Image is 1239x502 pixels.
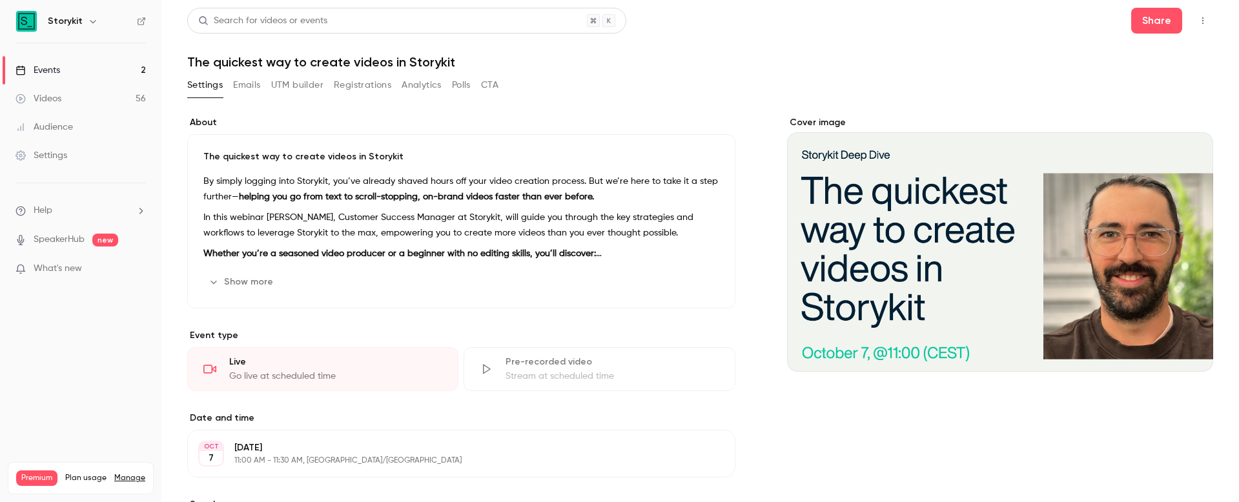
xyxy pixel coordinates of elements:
div: Videos [15,92,61,105]
span: What's new [34,262,82,276]
strong: Whether you’re a seasoned video producer or a beginner with no editing skills, you’ll discover: [203,249,602,258]
button: Emails [233,75,260,95]
label: Date and time [187,412,735,425]
a: SpeakerHub [34,233,85,246]
section: Cover image [787,116,1213,372]
button: Settings [187,75,223,95]
div: Live [229,356,442,368]
span: Plan usage [65,473,107,483]
button: Analytics [402,75,442,95]
a: Manage [114,473,145,483]
div: Settings [15,149,67,162]
div: Go live at scheduled time [229,370,442,383]
div: Stream at scheduled time [506,370,719,383]
p: 11:00 AM - 11:30 AM, [GEOGRAPHIC_DATA]/[GEOGRAPHIC_DATA] [234,456,667,466]
div: Events [15,64,60,77]
iframe: Noticeable Trigger [130,263,146,275]
button: Registrations [334,75,391,95]
div: OCT [200,442,223,451]
p: 7 [209,452,214,465]
p: Event type [187,329,735,342]
img: Storykit [16,11,37,32]
label: Cover image [787,116,1213,129]
button: Share [1131,8,1182,34]
div: Pre-recorded video [506,356,719,368]
span: Premium [16,470,57,486]
div: Audience [15,121,73,134]
p: [DATE] [234,441,667,454]
button: UTM builder [271,75,323,95]
button: Show more [203,272,281,292]
strong: helping you go from text to scroll-stopping, on-brand videos faster than ever before. [239,192,594,201]
span: new [92,234,118,246]
button: Polls [452,75,471,95]
h6: Storykit [48,15,83,28]
div: LiveGo live at scheduled time [187,347,458,391]
div: Pre-recorded videoStream at scheduled time [464,347,735,391]
span: Help [34,204,52,217]
p: In this webinar [PERSON_NAME], Customer Success Manager at Storykit, will guide you through the k... [203,210,719,241]
label: About [187,116,735,129]
button: CTA [481,75,498,95]
p: The quickest way to create videos in Storykit [203,150,719,163]
div: Search for videos or events [198,14,327,28]
p: By simply logging into Storykit, you’ve already shaved hours off your video creation process. But... [203,174,719,205]
h1: The quickest way to create videos in Storykit [187,54,1213,70]
li: help-dropdown-opener [15,204,146,217]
